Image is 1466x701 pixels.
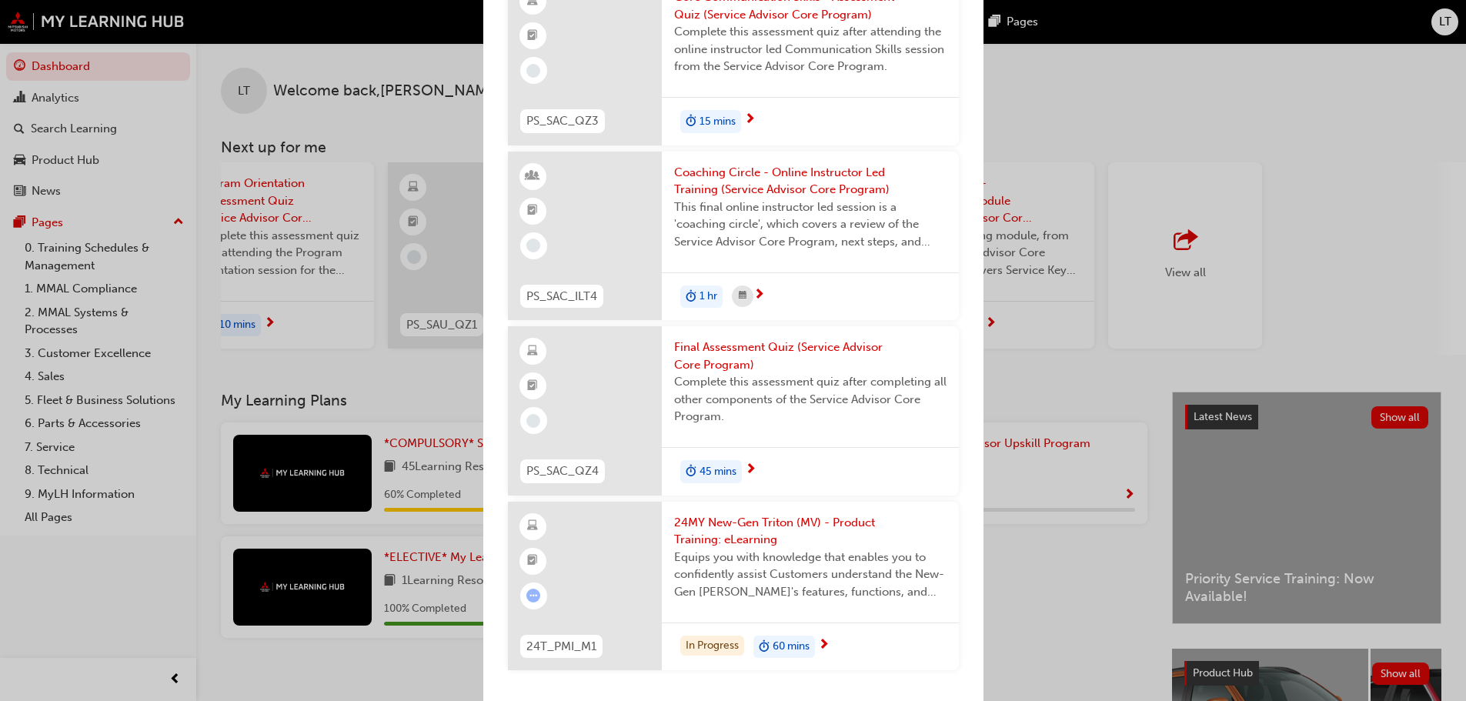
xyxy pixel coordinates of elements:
[753,289,765,302] span: next-icon
[527,376,538,396] span: booktick-icon
[744,113,756,127] span: next-icon
[700,113,736,131] span: 15 mins
[526,288,597,305] span: PS_SAC_ILT4
[674,164,947,199] span: Coaching Circle - Online Instructor Led Training (Service Advisor Core Program)
[674,549,947,601] span: Equips you with knowledge that enables you to confidently assist Customers understand the New-Gen...
[818,639,830,653] span: next-icon
[508,152,959,321] a: PS_SAC_ILT4Coaching Circle - Online Instructor Led Training (Service Advisor Core Program)This fi...
[674,23,947,75] span: Complete this assessment quiz after attending the online instructor led Communication Skills sess...
[526,64,540,78] span: learningRecordVerb_NONE-icon
[508,326,959,496] a: PS_SAC_QZ4Final Assessment Quiz (Service Advisor Core Program)Complete this assessment quiz after...
[686,287,696,307] span: duration-icon
[674,514,947,549] span: 24MY New-Gen Triton (MV) - Product Training: eLearning
[508,502,959,671] a: 24T_PMI_M124MY New-Gen Triton (MV) - Product Training: eLearningEquips you with knowledge that en...
[526,638,596,656] span: 24T_PMI_M1
[527,166,538,186] span: learningResourceType_INSTRUCTOR_LED-icon
[686,462,696,482] span: duration-icon
[526,239,540,252] span: learningRecordVerb_NONE-icon
[700,463,736,481] span: 45 mins
[674,373,947,426] span: Complete this assessment quiz after completing all other components of the Service Advisor Core P...
[526,589,540,603] span: learningRecordVerb_ATTEMPT-icon
[674,339,947,373] span: Final Assessment Quiz (Service Advisor Core Program)
[526,414,540,428] span: learningRecordVerb_NONE-icon
[526,112,599,130] span: PS_SAC_QZ3
[527,551,538,571] span: booktick-icon
[759,637,770,657] span: duration-icon
[674,199,947,251] span: This final online instructor led session is a 'coaching circle', which covers a review of the Ser...
[527,516,538,536] span: learningResourceType_ELEARNING-icon
[739,286,746,305] span: calendar-icon
[773,638,810,656] span: 60 mins
[745,463,756,477] span: next-icon
[680,636,744,656] div: In Progress
[527,201,538,221] span: booktick-icon
[527,342,538,362] span: learningResourceType_ELEARNING-icon
[700,288,717,305] span: 1 hr
[527,26,538,46] span: booktick-icon
[686,112,696,132] span: duration-icon
[526,462,599,480] span: PS_SAC_QZ4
